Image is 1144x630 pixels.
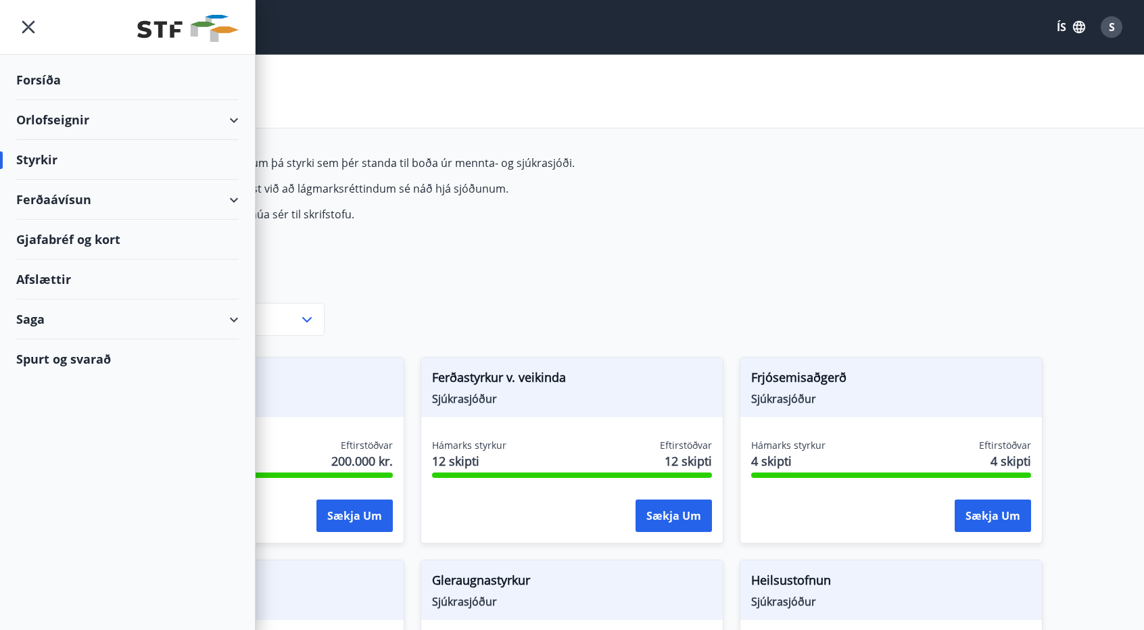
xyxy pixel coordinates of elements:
p: Hámarksupphæð styrks miðast við að lágmarksréttindum sé náð hjá sjóðunum. [101,181,740,196]
button: ÍS [1049,15,1093,39]
span: Gleraugnastyrkur [432,571,712,594]
button: Sækja um [955,500,1031,532]
div: Spurt og svarað [16,339,239,379]
span: S [1109,20,1115,34]
img: union_logo [137,15,239,42]
span: Eftirstöðvar [341,439,393,452]
span: Eftirstöðvar [979,439,1031,452]
span: Heilsustofnun [751,571,1031,594]
button: Sækja um [316,500,393,532]
div: Styrkir [16,140,239,180]
span: 12 skipti [432,452,506,470]
button: S [1095,11,1128,43]
div: Orlofseignir [16,100,239,140]
span: Sjúkrasjóður [751,594,1031,609]
span: Ferðastyrkur v. veikinda [432,368,712,391]
span: Eftirstöðvar [660,439,712,452]
button: Sækja um [636,500,712,532]
span: Hámarks styrkur [751,439,826,452]
span: 4 skipti [751,452,826,470]
div: Afslættir [16,260,239,299]
span: Sjúkrasjóður [432,594,712,609]
p: Fyrir frekari upplýsingar má snúa sér til skrifstofu. [101,207,740,222]
span: Hámarks styrkur [432,439,506,452]
span: 12 skipti [665,452,712,470]
span: Sjúkrasjóður [751,391,1031,406]
span: 200.000 kr. [331,452,393,470]
span: Frjósemisaðgerð [751,368,1031,391]
button: menu [16,15,41,39]
div: Forsíða [16,60,239,100]
p: Hér fyrir neðan getur þú sótt um þá styrki sem þér standa til boða úr mennta- og sjúkrasjóði. [101,155,740,170]
div: Gjafabréf og kort [16,220,239,260]
span: Sjúkrasjóður [432,391,712,406]
div: Saga [16,299,239,339]
span: 4 skipti [991,452,1031,470]
div: Ferðaávísun [16,180,239,220]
